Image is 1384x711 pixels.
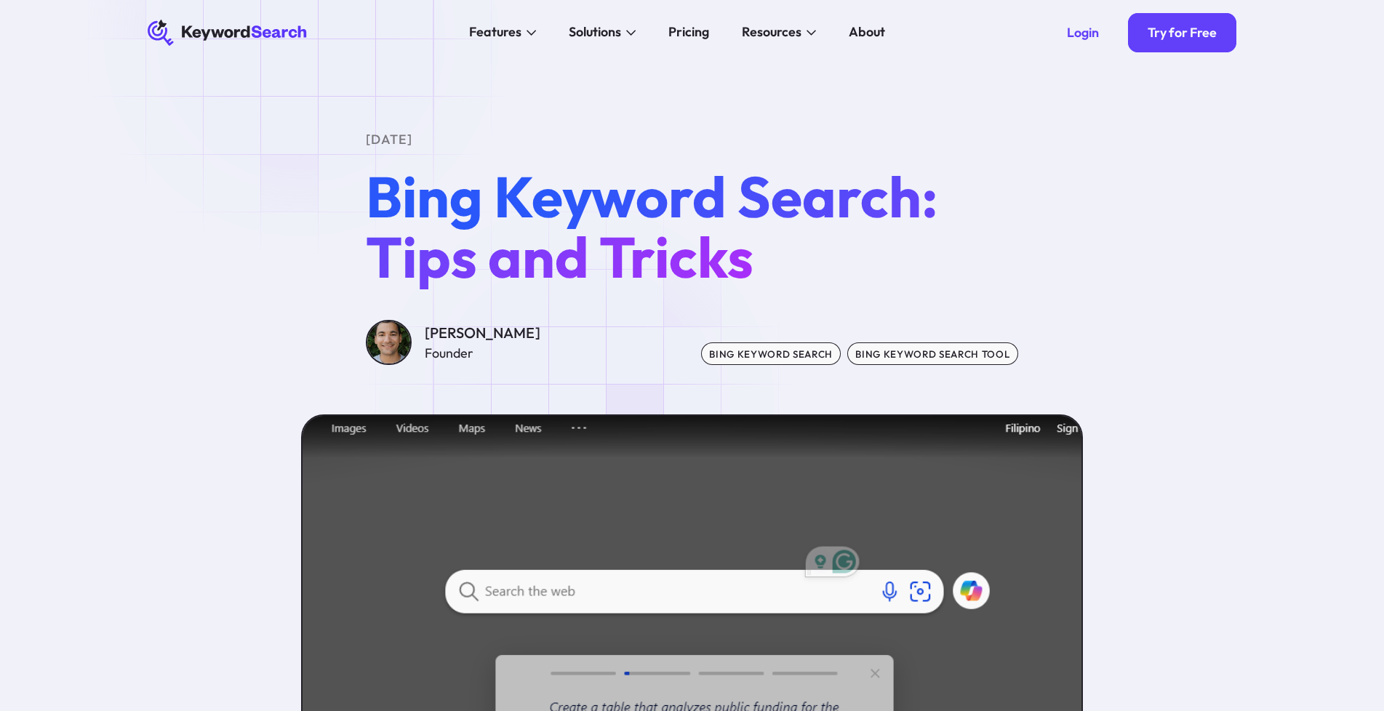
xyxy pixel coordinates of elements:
div: [PERSON_NAME] [425,321,540,344]
div: Pricing [668,23,709,42]
div: Login [1067,25,1099,41]
div: bing keyword search [701,342,841,365]
div: bing keyword search tool [847,342,1018,365]
span: Bing Keyword Search: Tips and Tricks [366,161,938,292]
a: Pricing [659,20,719,46]
div: [DATE] [366,130,1017,150]
div: Resources [742,23,801,42]
div: Features [469,23,521,42]
a: Try for Free [1128,13,1236,52]
div: Founder [425,344,540,363]
a: About [839,20,895,46]
div: About [849,23,885,42]
a: Login [1047,13,1119,52]
div: Solutions [569,23,621,42]
div: Try for Free [1148,25,1217,41]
